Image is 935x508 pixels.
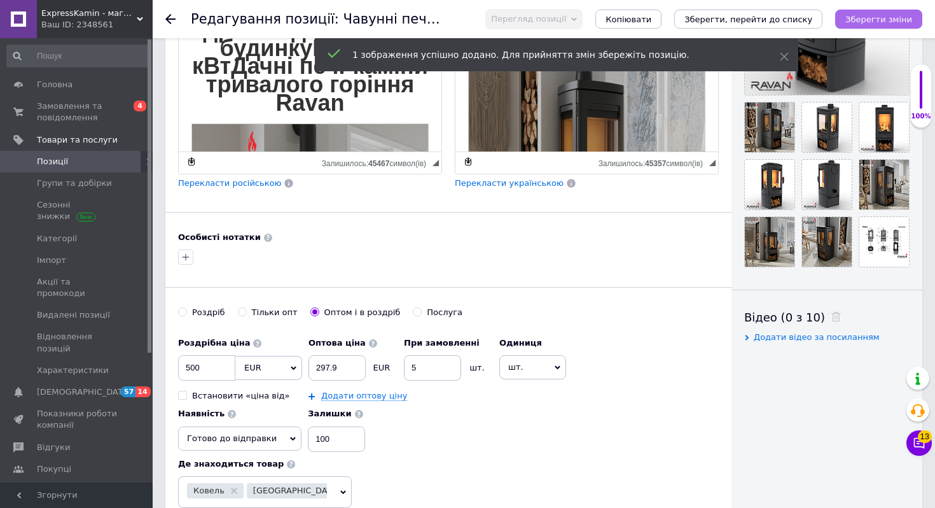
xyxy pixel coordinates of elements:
[192,390,290,402] div: Встановити «ціна від»
[308,355,366,381] input: 0
[37,199,118,222] span: Сезонні знижки
[41,19,153,31] div: Ваш ID: 2348561
[835,10,922,29] button: Зберегти зміни
[193,486,225,495] span: Ковель
[37,156,68,167] span: Позиції
[461,362,493,374] div: шт.
[499,355,566,379] span: шт.
[684,15,812,24] i: Зберегти, перейти до списку
[599,156,709,168] div: Кiлькiсть символiв
[37,331,118,354] span: Відновлення позицій
[178,232,261,242] b: Особисті нотатки
[178,178,281,188] span: Перекласти російською
[595,10,661,29] button: Копіювати
[910,64,932,128] div: 100% Якість заповнення
[491,14,566,24] span: Перегляд позиції
[6,45,150,67] input: Пошук
[321,391,407,401] a: Додати оптову ціну
[41,8,137,19] span: ExpressKamin - магазин изразцових каминов и печей
[165,14,176,24] div: Повернутися назад
[754,332,880,342] span: Додати відео за посиланням
[352,48,748,61] div: 1 зображення успішно додано. Для прийняття змін збережіть позицію.
[37,276,118,299] span: Акції та промокоди
[433,160,439,166] span: Потягніть для зміни розмірів
[404,337,493,349] label: При замовленні
[178,409,225,418] b: Наявність
[187,434,277,443] span: Готово до відправки
[918,430,932,443] span: 13
[184,155,198,169] a: Зробити резервну копію зараз
[308,409,351,418] b: Залишки
[845,15,912,24] i: Зберегти зміни
[121,386,135,397] span: 57
[37,365,109,376] span: Характеристики
[37,255,66,266] span: Імпорт
[674,10,822,29] button: Зберегти, перейти до списку
[37,408,118,431] span: Показники роботи компанії
[192,307,225,318] div: Роздріб
[906,430,932,456] button: Чат з покупцем13
[499,337,566,349] label: Одиниця
[135,386,150,397] span: 14
[308,427,365,452] input: -
[744,311,825,324] span: Відео (0 з 10)
[404,355,461,381] input: 0
[37,463,71,475] span: Покупці
[911,112,931,121] div: 100%
[37,178,112,189] span: Групи та добірки
[37,134,118,146] span: Товари та послуги
[322,156,433,168] div: Кiлькiсть символiв
[252,307,298,318] div: Тільки опт
[645,159,666,168] span: 45357
[606,15,651,24] span: Копіювати
[709,160,716,166] span: Потягніть для зміни розмірів
[37,233,77,244] span: Категорії
[37,386,131,398] span: [DEMOGRAPHIC_DATA]
[308,338,366,348] b: Оптова ціна
[134,101,146,111] span: 4
[455,178,564,188] span: Перекласти українською
[178,459,284,469] b: Де знаходиться товар
[461,155,475,169] a: Зробити резервну копію зараз
[178,338,250,348] b: Роздрібна ціна
[253,486,340,495] span: [GEOGRAPHIC_DATA]
[368,159,389,168] span: 45467
[37,79,73,90] span: Головна
[37,442,70,453] span: Відгуки
[37,101,118,123] span: Замовлення та повідомлення
[37,309,110,321] span: Видалені позиції
[366,362,398,374] div: EUR
[178,355,235,381] input: 0
[427,307,462,318] div: Послуга
[324,307,401,318] div: Оптом і в роздріб
[244,363,261,372] span: EUR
